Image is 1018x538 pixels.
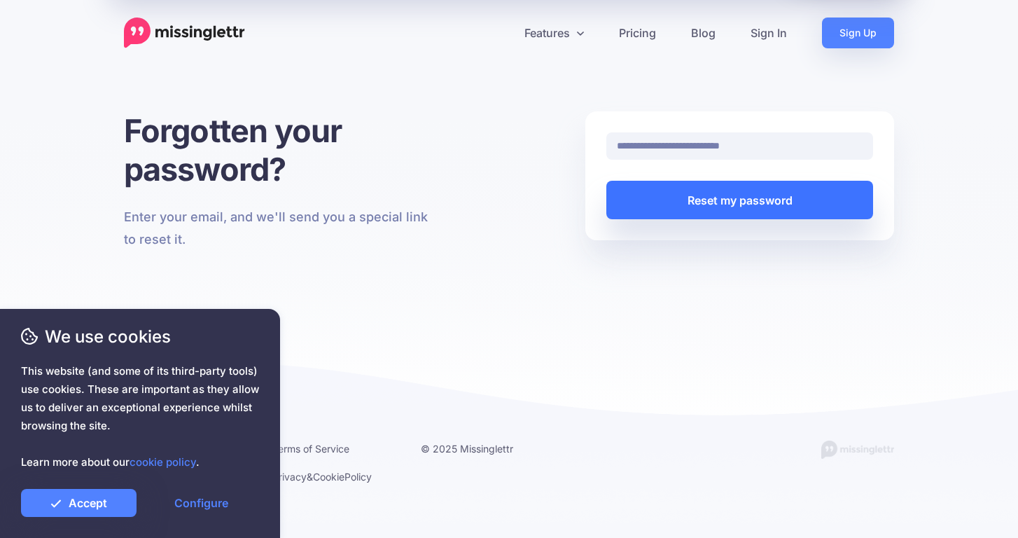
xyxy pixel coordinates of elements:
a: Pricing [601,18,674,48]
a: Sign Up [822,18,894,48]
a: Features [507,18,601,48]
a: Terms of Service [272,443,349,455]
li: © 2025 Missinglettr [421,440,548,457]
span: We use cookies [21,324,259,349]
button: Reset my password [606,181,873,219]
a: Sign In [733,18,804,48]
a: Cookie [313,471,344,483]
a: Blog [674,18,733,48]
li: & Policy [272,468,400,485]
a: Configure [144,489,259,517]
p: Enter your email, and we'll send you a special link to reset it. [124,206,433,251]
h1: Forgotten your password? [124,111,433,188]
a: cookie policy [130,455,196,469]
span: This website (and some of its third-party tools) use cookies. These are important as they allow u... [21,362,259,471]
a: Accept [21,489,137,517]
a: Privacy [272,471,307,483]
